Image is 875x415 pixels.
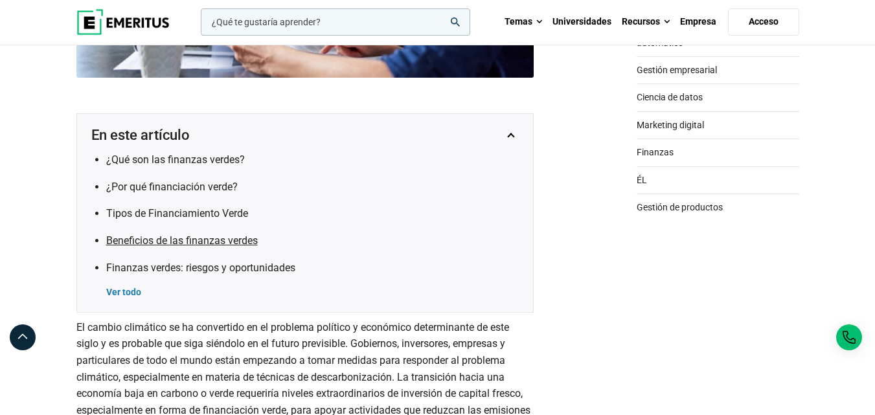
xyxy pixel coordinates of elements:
[552,16,611,27] font: Universidades
[637,175,647,185] font: ÉL
[637,166,799,187] a: ÉL
[91,127,189,143] font: En este artículo
[106,287,141,297] font: Ver todo
[749,16,778,27] font: Acceso
[637,84,799,104] a: Ciencia de datos
[637,202,723,212] font: Gestión de productos
[106,262,295,274] a: Finanzas verdes: riesgos y oportunidades
[637,23,772,47] font: Inteligencia artificial y aprendizaje automático
[637,92,703,102] font: Ciencia de datos
[637,120,704,130] font: Marketing digital
[637,65,717,75] font: Gestión empresarial
[106,207,248,219] a: Tipos de Financiamiento Verde
[201,8,470,36] input: campo de búsqueda de productos de woocommerce-0
[505,16,532,27] font: Temas
[637,56,799,77] a: Gestión empresarial
[637,111,799,132] a: Marketing digital
[637,194,799,214] a: Gestión de productos
[106,153,245,166] a: ¿Qué son las finanzas verdes?
[90,127,520,144] button: En este artículo
[106,181,238,193] a: ¿Por qué financiación verde?
[637,147,674,157] font: Finanzas
[728,8,799,36] a: Acceso
[637,139,799,159] a: Finanzas
[680,16,716,27] font: Empresa
[622,16,660,27] font: Recursos
[106,234,258,247] a: Beneficios de las finanzas verdes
